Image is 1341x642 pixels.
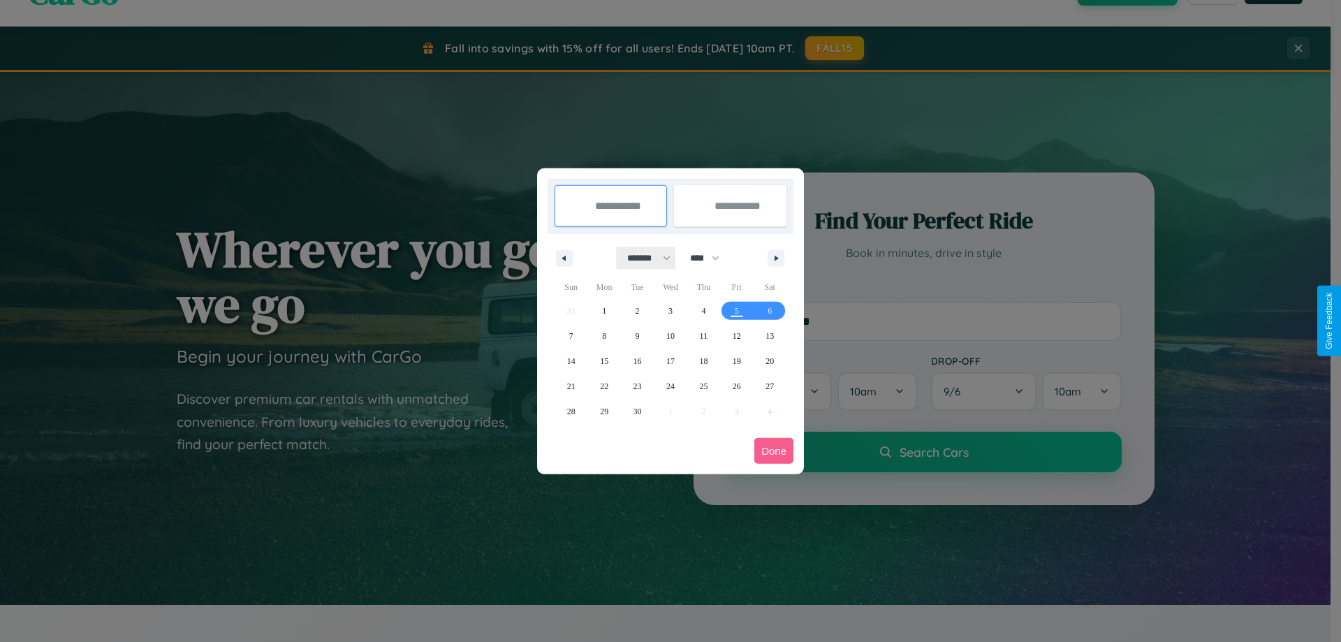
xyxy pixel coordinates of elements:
span: 17 [666,349,675,374]
span: 14 [567,349,576,374]
span: 2 [636,298,640,323]
span: 29 [600,399,608,424]
span: 20 [765,349,774,374]
button: 21 [555,374,587,399]
button: 29 [587,399,620,424]
button: 16 [621,349,654,374]
div: Give Feedback [1324,293,1334,349]
button: 10 [654,323,687,349]
span: 28 [567,399,576,424]
span: Tue [621,276,654,298]
button: 14 [555,349,587,374]
button: 26 [720,374,753,399]
span: 23 [633,374,642,399]
span: 12 [733,323,741,349]
span: 10 [666,323,675,349]
span: 16 [633,349,642,374]
button: 7 [555,323,587,349]
button: 24 [654,374,687,399]
button: 17 [654,349,687,374]
span: 4 [701,298,705,323]
span: 15 [600,349,608,374]
span: 3 [668,298,673,323]
span: Wed [654,276,687,298]
span: Fri [720,276,753,298]
span: Thu [687,276,720,298]
button: 8 [587,323,620,349]
button: 6 [754,298,786,323]
span: 13 [765,323,774,349]
button: 22 [587,374,620,399]
span: 11 [700,323,708,349]
span: 30 [633,399,642,424]
button: 20 [754,349,786,374]
button: 25 [687,374,720,399]
span: 6 [768,298,772,323]
span: 22 [600,374,608,399]
span: Sat [754,276,786,298]
span: Mon [587,276,620,298]
span: 19 [733,349,741,374]
span: 21 [567,374,576,399]
button: 3 [654,298,687,323]
span: 1 [602,298,606,323]
span: 18 [699,349,708,374]
button: 15 [587,349,620,374]
span: 8 [602,323,606,349]
button: 5 [720,298,753,323]
button: Done [754,438,793,464]
span: Sun [555,276,587,298]
button: 13 [754,323,786,349]
button: 27 [754,374,786,399]
button: 11 [687,323,720,349]
button: 28 [555,399,587,424]
button: 19 [720,349,753,374]
span: 9 [636,323,640,349]
span: 27 [765,374,774,399]
button: 18 [687,349,720,374]
span: 26 [733,374,741,399]
button: 30 [621,399,654,424]
span: 25 [699,374,708,399]
button: 9 [621,323,654,349]
span: 5 [735,298,739,323]
span: 24 [666,374,675,399]
button: 2 [621,298,654,323]
button: 23 [621,374,654,399]
button: 4 [687,298,720,323]
button: 12 [720,323,753,349]
button: 1 [587,298,620,323]
span: 7 [569,323,573,349]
